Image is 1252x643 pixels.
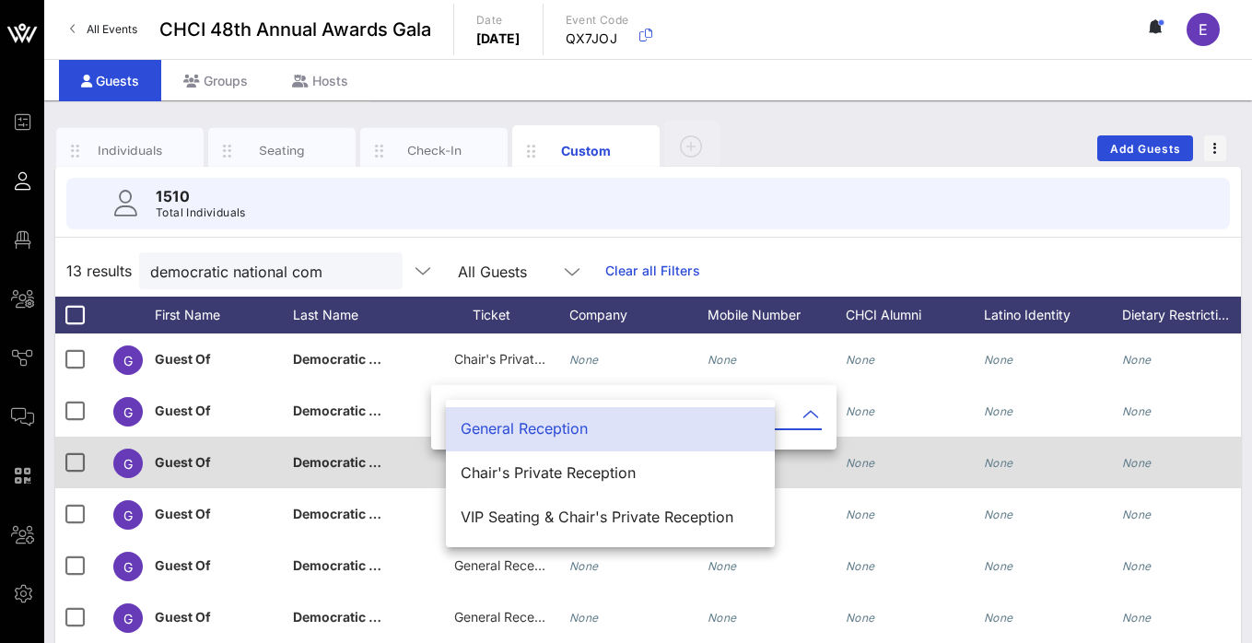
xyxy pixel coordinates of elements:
i: None [708,559,737,573]
span: Democratic National Committee [293,351,494,367]
span: Democratic National Committee [293,403,494,418]
p: QX7JOJ [566,29,629,48]
i: None [1122,456,1152,470]
span: Democratic National Committee [293,609,494,625]
a: All Events [59,15,148,44]
i: None [569,559,599,573]
div: General Reception [446,400,822,429]
span: Democratic National Committee [293,454,494,470]
i: None [846,611,875,625]
div: Mobile Number [708,297,846,333]
span: Add Guests [1109,142,1182,156]
div: Guests [59,60,161,101]
i: None [846,404,875,418]
p: Total Individuals [156,204,246,222]
div: Seating [241,142,323,159]
i: None [984,456,1013,470]
div: Last Name [293,297,431,333]
div: Company [569,297,708,333]
span: Guest Of [155,351,211,367]
span: E [1199,20,1208,39]
span: Guest Of [155,403,211,418]
a: Clear all Filters [605,261,700,281]
i: None [569,611,599,625]
span: G [123,508,133,523]
span: All Events [87,22,137,36]
div: VIP Seating & Chair's Private Reception [461,509,760,526]
div: All Guests [447,252,594,289]
i: None [846,559,875,573]
i: None [846,508,875,521]
span: Guest Of [155,557,211,573]
p: 1510 [156,185,246,207]
i: None [569,353,599,367]
span: Guest Of [155,609,211,625]
i: None [984,508,1013,521]
i: None [1122,353,1152,367]
p: Event Code [566,11,629,29]
p: Date [476,11,521,29]
div: Groups [161,60,270,101]
i: None [708,611,737,625]
span: Chair's Private Reception [454,351,606,367]
i: None [984,611,1013,625]
span: G [123,611,133,626]
span: Democratic National Committee [293,506,494,521]
i: None [984,404,1013,418]
i: None [1122,508,1152,521]
i: None [1122,404,1152,418]
span: 13 results [66,260,132,282]
div: Chair's Private Reception [461,464,760,482]
i: None [984,559,1013,573]
div: First Name [155,297,293,333]
i: None [708,353,737,367]
div: Check-In [393,142,475,159]
i: None [846,456,875,470]
div: E [1187,13,1220,46]
p: [DATE] [476,29,521,48]
span: CHCI 48th Annual Awards Gala [159,16,431,43]
span: G [123,404,133,420]
button: Add Guests [1097,135,1193,161]
div: Hosts [270,60,370,101]
span: G [123,456,133,472]
i: None [1122,611,1152,625]
span: G [123,559,133,575]
div: All Guests [458,263,527,280]
div: Latino Identity [984,297,1122,333]
span: Guest Of [155,506,211,521]
div: Custom [545,141,627,160]
div: Individuals [89,142,171,159]
span: General Reception [454,609,565,625]
span: G [123,353,133,368]
i: None [1122,559,1152,573]
span: Guest Of [155,454,211,470]
span: Democratic National Committee [293,557,494,573]
span: General Reception [454,557,565,573]
div: General Reception [461,420,760,438]
i: None [846,353,875,367]
div: Ticket [431,297,569,333]
div: CHCI Alumni [846,297,984,333]
i: None [984,353,1013,367]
